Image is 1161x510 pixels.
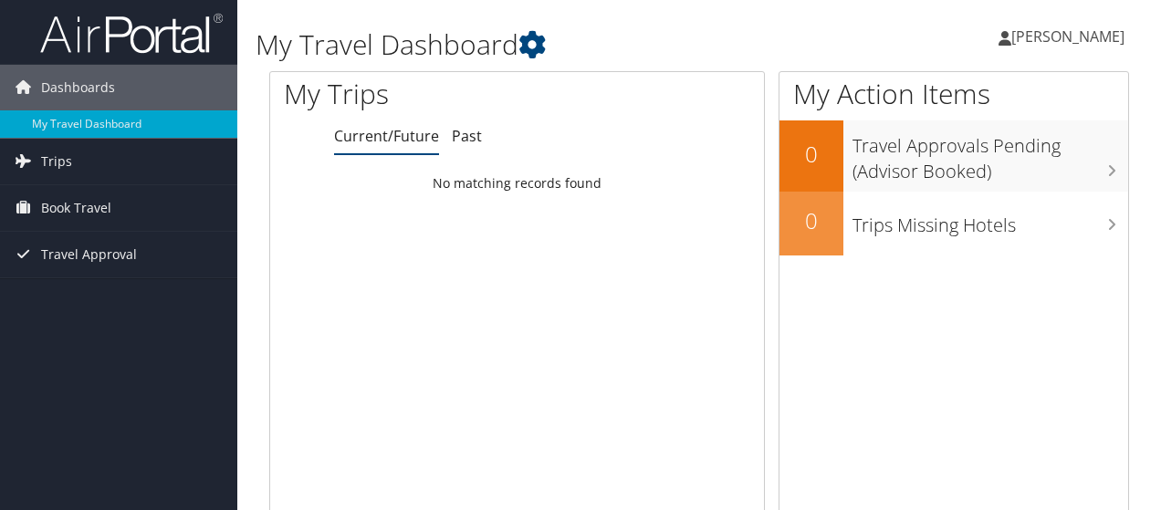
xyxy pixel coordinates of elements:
[270,167,764,200] td: No matching records found
[1011,26,1124,47] span: [PERSON_NAME]
[41,232,137,277] span: Travel Approval
[256,26,847,64] h1: My Travel Dashboard
[852,203,1128,238] h3: Trips Missing Hotels
[779,205,843,236] h2: 0
[779,75,1128,113] h1: My Action Items
[41,65,115,110] span: Dashboards
[41,139,72,184] span: Trips
[852,124,1128,184] h3: Travel Approvals Pending (Advisor Booked)
[41,185,111,231] span: Book Travel
[779,192,1128,255] a: 0Trips Missing Hotels
[40,12,223,55] img: airportal-logo.png
[284,75,545,113] h1: My Trips
[999,9,1143,64] a: [PERSON_NAME]
[452,126,482,146] a: Past
[779,139,843,170] h2: 0
[779,120,1128,191] a: 0Travel Approvals Pending (Advisor Booked)
[334,126,439,146] a: Current/Future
